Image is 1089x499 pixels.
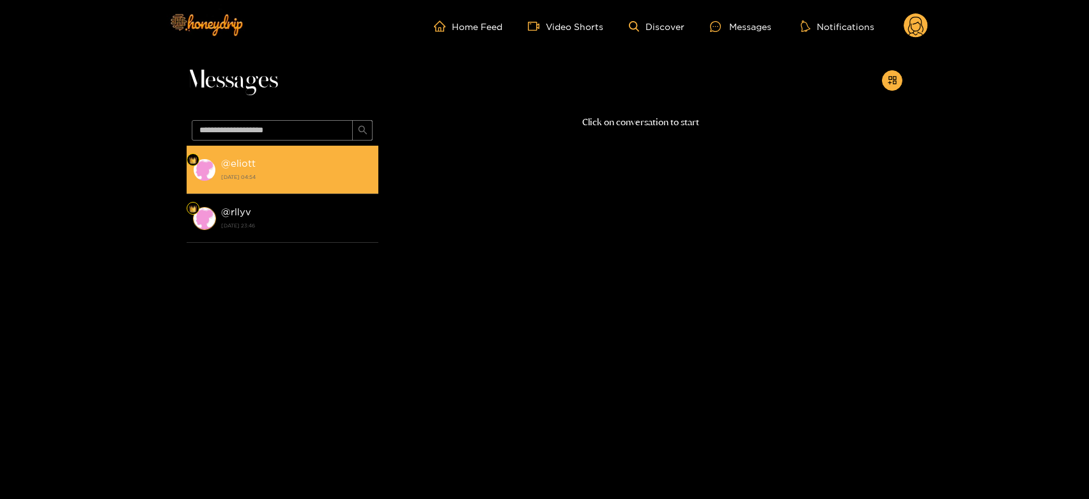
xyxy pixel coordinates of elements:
[528,20,546,32] span: video-camera
[797,20,878,33] button: Notifications
[710,19,771,34] div: Messages
[378,115,902,130] p: Click on conversation to start
[193,207,216,230] img: conversation
[221,206,251,217] strong: @ rllyv
[629,21,684,32] a: Discover
[189,205,197,213] img: Fan Level
[189,157,197,164] img: Fan Level
[221,220,372,231] strong: [DATE] 23:46
[187,65,278,96] span: Messages
[221,158,256,169] strong: @ eliott
[193,158,216,181] img: conversation
[352,120,373,141] button: search
[434,20,452,32] span: home
[358,125,367,136] span: search
[882,70,902,91] button: appstore-add
[434,20,502,32] a: Home Feed
[221,171,372,183] strong: [DATE] 04:54
[888,75,897,86] span: appstore-add
[528,20,603,32] a: Video Shorts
